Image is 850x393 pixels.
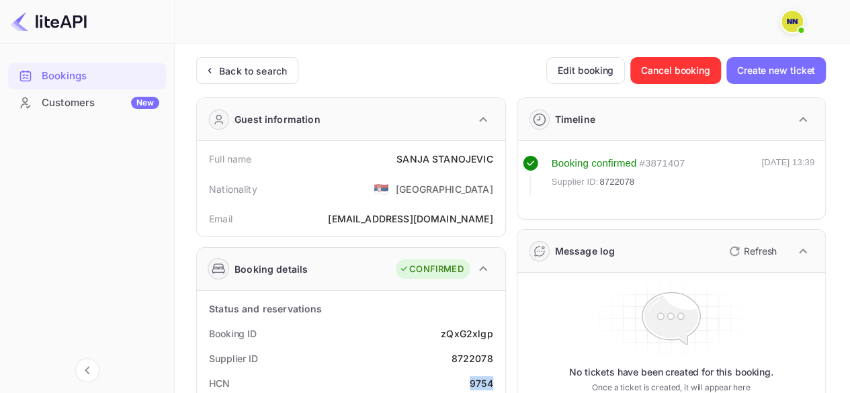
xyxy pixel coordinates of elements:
div: SANJA STANOJEVIC [396,152,493,166]
button: Edit booking [546,57,625,84]
span: United States [374,177,389,201]
div: Guest information [235,112,321,126]
p: Refresh [744,244,777,258]
div: # 3871407 [639,156,685,171]
div: zQxG2xlgp [441,326,493,341]
div: HCN [209,376,230,390]
div: Full name [209,152,251,166]
div: Message log [555,244,615,258]
span: 8722078 [599,175,634,189]
div: Customers [42,95,159,111]
img: LiteAPI logo [11,11,87,32]
img: N/A N/A [781,11,803,32]
span: Supplier ID: [552,175,599,189]
div: Booking ID [209,326,257,341]
div: Nationality [209,182,257,196]
div: [EMAIL_ADDRESS][DOMAIN_NAME] [328,212,493,226]
p: No tickets have been created for this booking. [569,365,773,379]
button: Cancel booking [630,57,721,84]
div: Status and reservations [209,302,322,316]
div: Back to search [219,64,287,78]
a: CustomersNew [8,90,166,115]
div: Email [209,212,232,226]
div: Booking confirmed [552,156,637,171]
div: Bookings [42,69,159,84]
div: CONFIRMED [399,263,463,276]
button: Create new ticket [726,57,826,84]
div: Bookings [8,63,166,89]
div: New [131,97,159,109]
div: Booking details [235,262,308,276]
a: Bookings [8,63,166,88]
div: [DATE] 13:39 [761,156,814,195]
div: [GEOGRAPHIC_DATA] [396,182,493,196]
div: CustomersNew [8,90,166,116]
button: Collapse navigation [75,358,99,382]
button: Refresh [721,241,782,262]
div: 9754 [470,376,493,390]
div: Timeline [555,112,595,126]
div: Supplier ID [209,351,258,365]
div: 8722078 [451,351,493,365]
